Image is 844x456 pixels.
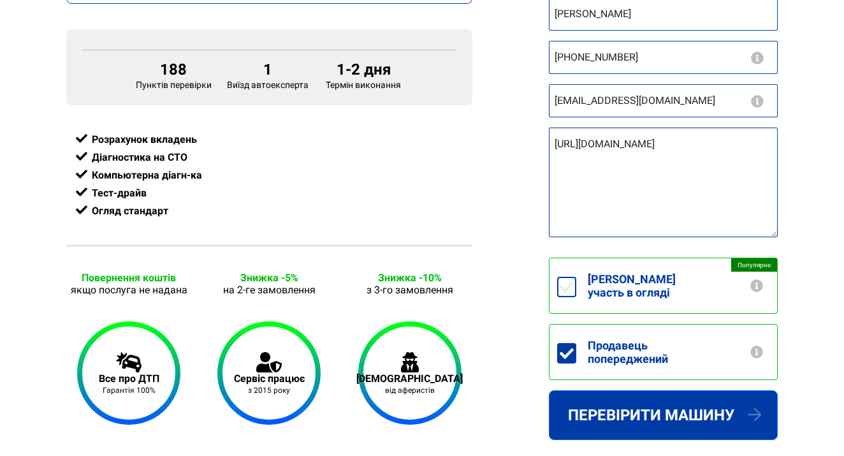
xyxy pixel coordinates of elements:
button: Перевірити машину [549,390,778,440]
div: з 2015 року [234,386,305,395]
div: Сервіс працює [234,372,305,385]
button: Ніякого спаму, на електронну пошту приходить звіт. [750,95,765,108]
div: Гарантія 100% [99,386,159,395]
div: Тест-драйв [76,184,463,202]
div: Компьютерна діагн-ка [76,166,463,184]
button: Повідомте продавцеві що машину приїде перевірити незалежний експерт Test Driver. Огляд без СТО в ... [749,346,764,358]
div: на 2-ге замовлення [207,284,331,296]
div: Все про ДТП [99,372,159,385]
input: Email [549,84,778,117]
img: Сервіс працює [256,352,282,372]
div: Огляд стандарт [76,202,463,220]
div: Розрахунок вкладень [76,131,463,149]
div: 188 [136,61,212,78]
div: Знижка -10% [347,272,472,284]
input: +38 (XXX) XXX-XX-XX [549,41,778,74]
button: Сервіс Test Driver створений в першу чергу для того, щоб клієнт отримав 100% інформації про машин... [749,279,764,292]
img: Захист [401,352,419,372]
div: якщо послуга не надана [66,284,191,296]
img: Все про ДТП [116,352,142,372]
div: Термін виконання [316,61,411,90]
div: Діагностика на СТО [76,149,463,166]
div: Пунктів перевірки [128,61,219,90]
div: [DEMOGRAPHIC_DATA] [356,372,463,385]
div: 1 [227,61,309,78]
button: Ніяких СМС і Viber розсилок. Зв'язок з експертом або екстрені питання. [750,52,765,64]
div: з 3-го замовлення [347,284,472,296]
div: Знижка -5% [207,272,331,284]
div: від аферистів [356,386,463,395]
div: Повернення коштів [66,272,191,284]
div: Виїзд автоексперта [219,61,316,90]
label: [PERSON_NAME] участь в огляді [576,258,777,313]
div: 1-2 дня [324,61,404,78]
label: Продавець попереджений [576,325,777,379]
